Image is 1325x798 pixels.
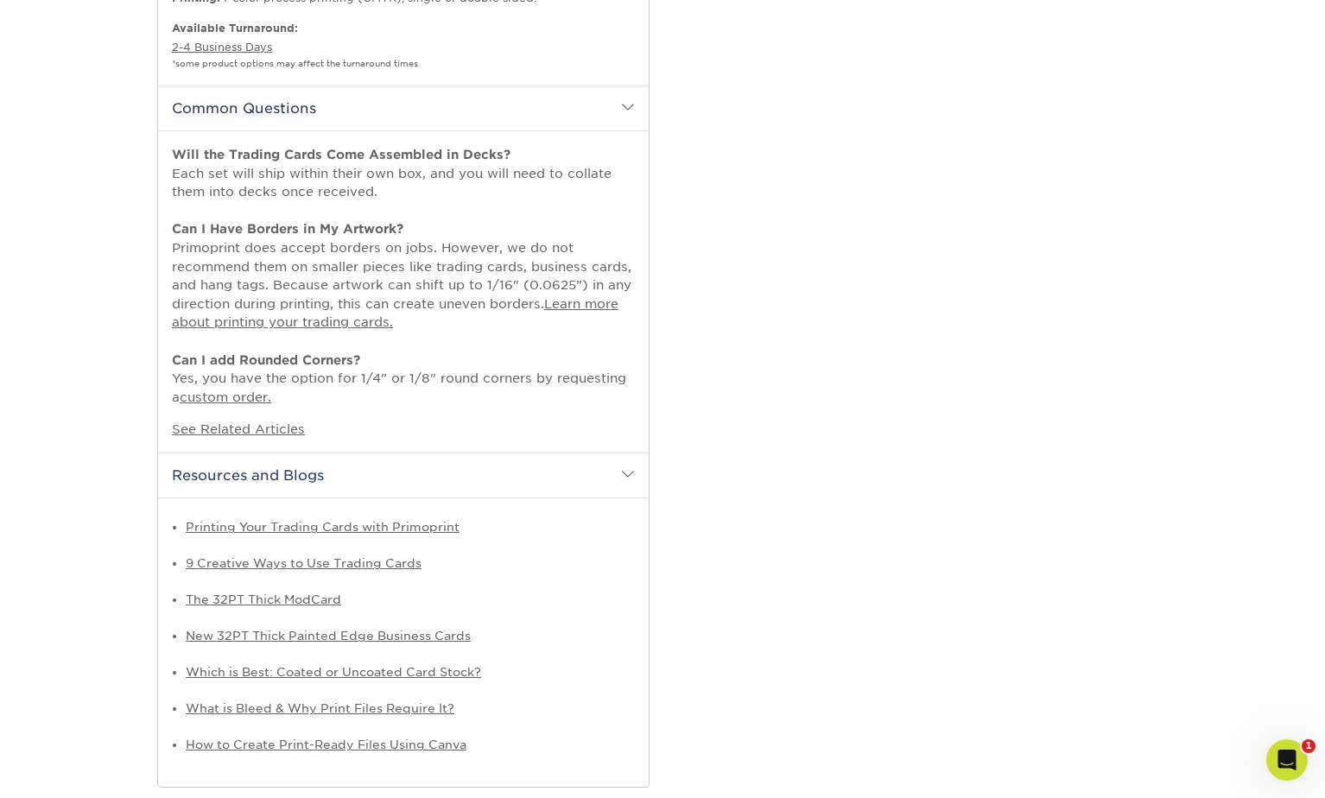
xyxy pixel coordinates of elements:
a: 2-4 Business Days [172,41,272,54]
a: Printing Your Trading Cards with Primoprint [186,520,460,534]
p: Each set will ship within their own box, and you will need to collate them into decks once receiv... [172,145,635,407]
strong: Will the Trading Cards Come Assembled in Decks? [172,147,510,161]
h2: Resources and Blogs [158,453,649,497]
iframe: Intercom live chat [1266,739,1308,781]
a: The 32PT Thick ModCard [186,592,341,606]
a: What is Bleed & Why Print Files Require It? [186,701,454,715]
a: How to Create Print-Ready Files Using Canva [186,738,466,751]
a: See Related Articles [172,421,305,436]
h2: Common Questions [158,85,649,130]
a: Which is Best: Coated or Uncoated Card Stock? [186,665,481,679]
span: 1 [1302,739,1315,753]
small: *some product options may affect the turnaround times [172,59,418,68]
strong: Can I Have Borders in My Artwork? [172,221,403,236]
b: Available Turnaround: [172,22,298,35]
a: New 32PT Thick Painted Edge Business Cards [186,629,471,643]
a: custom order. [180,389,271,404]
strong: Can I add Rounded Corners? [172,352,360,367]
a: 9 Creative Ways to Use Trading Cards [186,556,422,570]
